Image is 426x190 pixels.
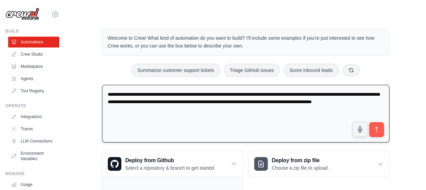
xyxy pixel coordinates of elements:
[8,85,59,96] a: Tool Registry
[8,123,59,134] a: Traces
[108,34,384,50] p: Welcome to Crew! What kind of automation do you want to build? I'll include some examples if you'...
[8,179,59,190] a: Usage
[5,171,59,176] div: Manage
[272,156,329,165] h3: Deploy from zip file
[125,165,215,171] p: Select a repository & branch to get started.
[8,49,59,60] a: Crew Studio
[5,8,39,21] img: Logo
[392,157,426,190] iframe: Chat Widget
[8,136,59,147] a: LLM Connections
[8,111,59,122] a: Integrations
[272,165,329,171] p: Choose a zip file to upload.
[8,61,59,72] a: Marketplace
[131,64,220,77] button: Summarize customer support tickets
[8,148,59,164] a: Environment Variables
[5,28,59,34] div: Build
[8,73,59,84] a: Agents
[284,64,339,77] button: Score inbound leads
[125,156,215,165] h3: Deploy from Github
[224,64,280,77] button: Triage GitHub issues
[8,37,59,47] a: Automations
[5,103,59,109] div: Operate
